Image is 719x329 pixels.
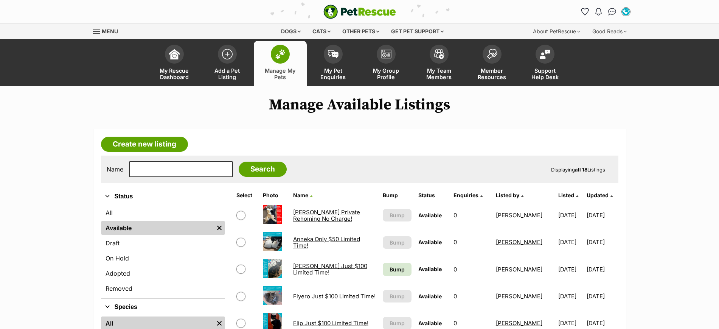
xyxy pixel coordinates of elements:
a: Available [101,221,214,235]
a: My Group Profile [360,41,413,86]
a: [PERSON_NAME] [496,293,542,300]
a: PetRescue [323,5,396,19]
a: Anneka Only $50 Limited Time! [293,235,360,249]
a: My Team Members [413,41,466,86]
span: Available [418,320,442,326]
a: Bump [383,263,412,276]
a: Adopted [101,267,225,280]
a: [PERSON_NAME] [496,212,542,219]
span: Name [293,192,308,198]
span: Member Resources [475,67,509,80]
a: Remove filter [214,221,225,235]
img: dashboard-icon-eb2f2d2d3e046f16d808141f083e7271f6b2e854fb5c12c21221c1fb7104beca.svg [169,49,180,59]
span: Available [418,239,442,245]
a: [PERSON_NAME] Just $100 Limited Time! [293,262,367,276]
img: logo-e224e6f780fb5917bec1dbf3a21bbac754714ae5b6737aabdf751b685950b380.svg [323,5,396,19]
a: Draft [101,236,225,250]
a: Fiyero Just $100 Limited Time! [293,293,376,300]
span: Bump [390,239,405,246]
a: Flip Just $100 Limited Time! [293,320,368,327]
th: Bump [380,189,415,201]
th: Status [415,189,450,201]
div: Cats [307,24,336,39]
td: [DATE] [555,283,586,309]
a: My Rescue Dashboard [148,41,201,86]
input: Search [239,162,287,177]
td: [DATE] [587,229,617,255]
a: Add a Pet Listing [201,41,254,86]
span: Manage My Pets [263,67,297,80]
a: My Pet Enquiries [307,41,360,86]
a: Member Resources [466,41,519,86]
td: [DATE] [555,229,586,255]
a: Updated [587,192,613,198]
a: Removed [101,282,225,295]
span: My Team Members [422,67,456,80]
strong: all 18 [575,167,587,173]
a: Menu [93,24,123,37]
button: Bump [383,236,412,249]
span: Displaying Listings [551,167,605,173]
span: Bump [390,265,405,273]
a: Name [293,192,312,198]
div: Status [101,204,225,298]
span: My Group Profile [369,67,403,80]
td: [DATE] [587,202,617,228]
a: Support Help Desk [519,41,571,86]
td: 0 [450,283,492,309]
span: Available [418,212,442,218]
button: Species [101,302,225,312]
a: Manage My Pets [254,41,307,86]
th: Select [233,189,259,201]
img: manage-my-pets-icon-02211641906a0b7f246fdf0571729dbe1e7629f14944591b6c1af311fb30b64b.svg [275,49,286,59]
img: team-members-icon-5396bd8760b3fe7c0b43da4ab00e1e3bb1a5d9ba89233759b79545d2d3fc5d0d.svg [434,49,444,59]
span: Bump [390,292,405,300]
a: All [101,206,225,220]
span: translation missing: en.admin.listings.index.attributes.enquiries [453,192,478,198]
span: My Pet Enquiries [316,67,350,80]
span: My Rescue Dashboard [157,67,191,80]
td: 0 [450,202,492,228]
button: Bump [383,209,412,221]
td: [DATE] [587,256,617,282]
a: [PERSON_NAME] [496,266,542,273]
td: 0 [450,229,492,255]
a: Enquiries [453,192,483,198]
img: group-profile-icon-3fa3cf56718a62981997c0bc7e787c4b2cf8bcc04b72c1350f741eb67cf2f40e.svg [381,50,391,59]
a: [PERSON_NAME] [496,320,542,327]
span: Support Help Desk [528,67,562,80]
a: On Hold [101,251,225,265]
a: Listed by [496,192,523,198]
td: 0 [450,256,492,282]
a: [PERSON_NAME] [496,239,542,246]
button: Status [101,192,225,201]
span: Add a Pet Listing [210,67,244,80]
span: Listed by [496,192,519,198]
img: member-resources-icon-8e73f808a243e03378d46382f2149f9095a855e16c252ad45f914b54edf8863c.svg [487,49,497,59]
img: pet-enquiries-icon-7e3ad2cf08bfb03b45e93fb7055b45f3efa6380592205ae92323e6603595dc1f.svg [328,50,339,58]
td: [DATE] [555,256,586,282]
button: Bump [383,290,412,302]
span: Updated [587,192,609,198]
span: Available [418,266,442,272]
span: Menu [102,28,118,34]
a: Listed [558,192,578,198]
a: Create new listing [101,137,188,152]
span: Listed [558,192,574,198]
th: Photo [260,189,289,201]
img: help-desk-icon-fdf02630f3aa405de69fd3d07c3f3aa587a6932b1a1747fa1d2bba05be0121f9.svg [540,50,550,59]
td: [DATE] [555,202,586,228]
a: [PERSON_NAME] Private Rehoming No Charge! [293,209,360,222]
span: Bump [390,211,405,219]
div: Get pet support [386,24,449,39]
td: [DATE] [587,283,617,309]
span: Bump [390,319,405,327]
span: Available [418,293,442,299]
div: Dogs [276,24,306,39]
label: Name [107,166,123,173]
div: Other pets [337,24,385,39]
img: add-pet-listing-icon-0afa8454b4691262ce3f59096e99ab1cd57d4a30225e0717b998d2c9b9846f56.svg [222,49,233,59]
div: About PetRescue [528,24,585,39]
